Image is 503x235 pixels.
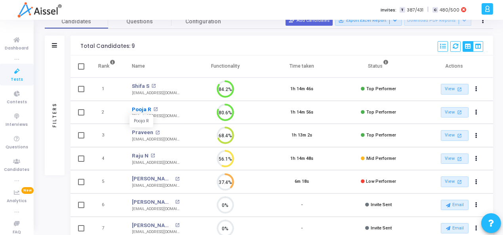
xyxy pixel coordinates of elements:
[290,62,314,70] div: Time taken
[175,200,179,204] mat-icon: open_in_new
[151,154,155,158] mat-icon: open_in_new
[51,72,58,159] div: Filters
[441,200,469,210] button: Email
[132,82,149,90] a: Shifa S
[441,154,469,164] a: View
[175,177,179,181] mat-icon: open_in_new
[335,15,402,26] button: Export Excel Report
[404,15,471,26] button: Download PDF Reports
[154,107,158,112] mat-icon: open_in_new
[90,124,124,147] td: 3
[21,187,34,194] span: New
[132,62,145,70] div: Name
[371,202,392,207] span: Invite Sent
[400,7,405,13] span: T
[292,132,312,139] div: 1h 13m 2s
[340,55,417,78] th: Status
[471,84,482,95] button: Actions
[471,200,482,211] button: Actions
[175,223,179,227] mat-icon: open_in_new
[286,15,333,26] button: Add Candidates
[471,176,482,188] button: Actions
[132,206,179,212] div: [EMAIL_ADDRESS][DOMAIN_NAME]
[6,144,28,151] span: Questions
[441,84,469,95] a: View
[471,223,482,234] button: Actions
[381,7,396,13] label: Invites:
[45,17,108,26] span: Candidates
[4,167,30,173] span: Candidates
[132,229,179,235] div: [EMAIL_ADDRESS][DOMAIN_NAME]
[90,170,124,193] td: 5
[456,132,463,139] mat-icon: open_in_new
[187,55,264,78] th: Functionality
[456,109,463,116] mat-icon: open_in_new
[301,202,303,208] div: -
[371,226,392,231] span: Invite Sent
[132,136,179,142] div: [EMAIL_ADDRESS][DOMAIN_NAME]
[11,76,23,83] span: Tests
[301,225,303,232] div: -
[132,222,173,229] a: [PERSON_NAME] S
[132,198,173,206] a: [PERSON_NAME]
[456,86,463,93] mat-icon: open_in_new
[185,17,221,26] span: Configuration
[433,7,438,13] span: C
[471,130,482,141] button: Actions
[471,153,482,164] button: Actions
[441,176,469,187] a: View
[6,121,28,128] span: Interviews
[366,133,396,138] span: Top Performer
[90,147,124,171] td: 4
[463,41,483,52] div: View Options
[289,18,294,23] mat-icon: person_add_alt
[90,78,124,101] td: 1
[471,107,482,118] button: Actions
[108,17,171,26] span: Questions
[440,7,459,13] span: 480/500
[295,178,309,185] div: 6m 18s
[456,178,463,185] mat-icon: open_in_new
[132,160,179,166] div: [EMAIL_ADDRESS][DOMAIN_NAME]
[80,43,135,49] div: Total Candidates: 9
[441,107,469,118] a: View
[441,130,469,141] a: View
[366,110,396,115] span: Top Performer
[427,6,429,14] span: |
[366,86,396,91] span: Top Performer
[90,55,124,78] th: Rank
[132,113,179,119] div: [EMAIL_ADDRESS][DOMAIN_NAME]
[132,106,151,114] a: Pooja R
[130,115,153,127] div: Pooja R
[291,109,314,116] div: 1h 14m 56s
[132,129,153,136] a: Praveen
[291,86,314,93] div: 1h 14m 46s
[152,84,156,88] mat-icon: open_in_new
[441,223,469,233] button: Email
[338,18,344,23] mat-icon: save_alt
[90,193,124,217] td: 6
[156,131,160,135] mat-icon: open_in_new
[456,155,463,162] mat-icon: open_in_new
[7,99,27,106] span: Contests
[291,155,314,162] div: 1h 14m 48s
[5,45,29,52] span: Dashboard
[132,175,173,183] a: [PERSON_NAME]
[7,198,27,205] span: Analytics
[417,55,493,78] th: Actions
[132,152,149,160] a: Raju N
[366,179,396,184] span: Low Performer
[132,183,179,189] div: [EMAIL_ADDRESS][DOMAIN_NAME]
[407,7,423,13] span: 387/431
[366,156,396,161] span: Mid Performer
[132,90,179,96] div: [EMAIL_ADDRESS][DOMAIN_NAME]
[90,101,124,124] td: 2
[17,2,61,18] img: logo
